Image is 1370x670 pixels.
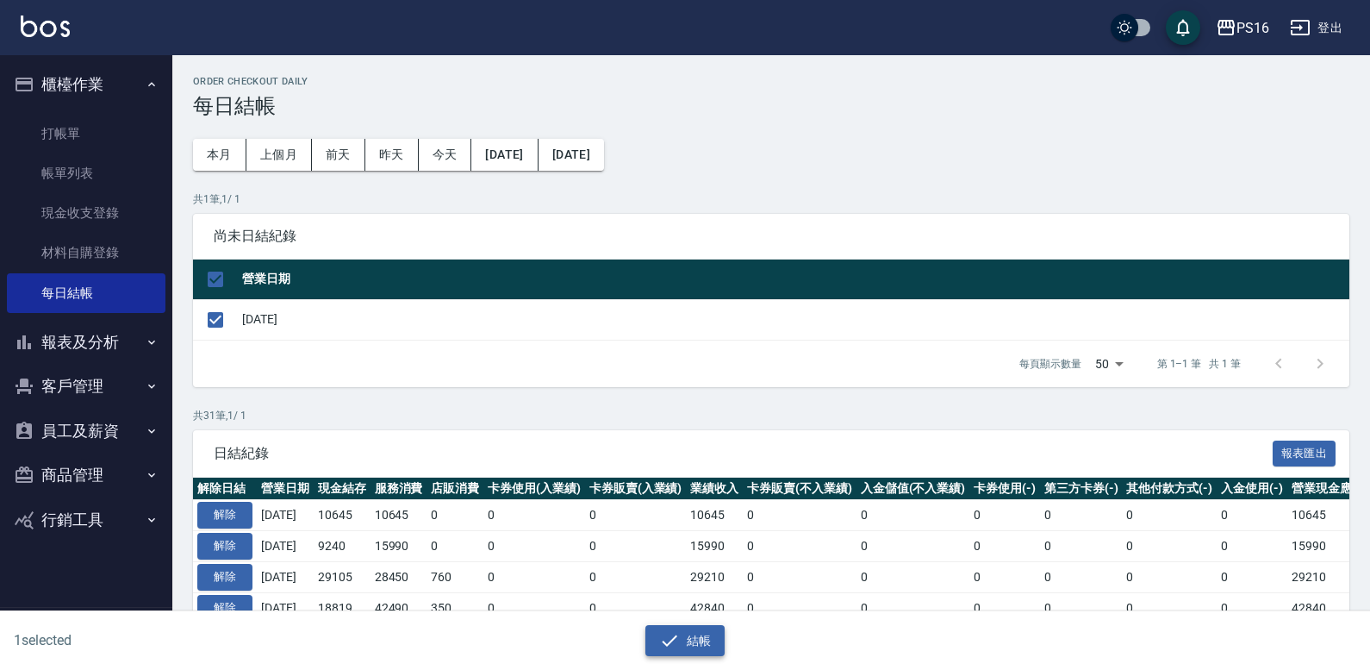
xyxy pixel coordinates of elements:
button: save [1166,10,1200,45]
button: 行銷工具 [7,498,165,542]
td: 0 [483,500,585,531]
td: [DATE] [238,299,1349,340]
td: 28450 [371,561,427,592]
th: 營業現金應收 [1287,478,1368,500]
td: 0 [1217,561,1287,592]
button: 結帳 [645,625,725,657]
td: 10645 [686,500,743,531]
th: 店販消費 [427,478,483,500]
td: 0 [1217,592,1287,623]
th: 卡券販賣(不入業績) [743,478,856,500]
th: 入金儲值(不入業績) [856,478,970,500]
th: 入金使用(-) [1217,478,1287,500]
th: 解除日結 [193,478,257,500]
td: 0 [743,500,856,531]
td: 0 [969,531,1040,562]
th: 業績收入 [686,478,743,500]
td: 10645 [314,500,371,531]
button: 櫃檯作業 [7,62,165,107]
td: 0 [483,592,585,623]
a: 材料自購登錄 [7,233,165,272]
button: 上個月 [246,139,312,171]
td: 0 [1217,500,1287,531]
td: 42840 [686,592,743,623]
h3: 每日結帳 [193,94,1349,118]
td: 0 [1122,531,1217,562]
span: 日結紀錄 [214,445,1273,462]
td: [DATE] [257,592,314,623]
th: 第三方卡券(-) [1040,478,1123,500]
button: 報表匯出 [1273,441,1336,467]
button: 解除 [197,502,252,529]
a: 每日結帳 [7,273,165,313]
td: [DATE] [257,531,314,562]
h6: 1 selected [14,629,339,651]
td: 9240 [314,531,371,562]
td: 0 [856,592,970,623]
p: 每頁顯示數量 [1019,356,1081,372]
td: 0 [585,531,687,562]
button: 前天 [312,139,365,171]
td: 0 [1122,500,1217,531]
td: 0 [1122,561,1217,592]
td: 0 [856,500,970,531]
td: 29105 [314,561,371,592]
td: 42840 [1287,592,1368,623]
th: 營業日期 [238,260,1349,300]
td: 10645 [371,500,427,531]
td: 0 [1122,592,1217,623]
td: [DATE] [257,500,314,531]
td: 0 [743,561,856,592]
button: 本月 [193,139,246,171]
th: 卡券使用(入業績) [483,478,585,500]
button: 商品管理 [7,453,165,498]
h2: Order checkout daily [193,76,1349,87]
td: 15990 [1287,531,1368,562]
td: 0 [856,561,970,592]
td: 0 [483,561,585,592]
td: 0 [743,531,856,562]
button: 報表及分析 [7,320,165,365]
td: 0 [969,561,1040,592]
td: 760 [427,561,483,592]
th: 卡券使用(-) [969,478,1040,500]
a: 現金收支登錄 [7,193,165,233]
p: 共 1 筆, 1 / 1 [193,191,1349,207]
th: 其他付款方式(-) [1122,478,1217,500]
td: 0 [1217,531,1287,562]
td: 0 [1040,500,1123,531]
td: 350 [427,592,483,623]
th: 營業日期 [257,478,314,500]
td: 0 [1040,592,1123,623]
td: 15990 [371,531,427,562]
div: PS16 [1236,17,1269,39]
a: 打帳單 [7,114,165,153]
button: 客戶管理 [7,364,165,409]
button: [DATE] [539,139,604,171]
p: 第 1–1 筆 共 1 筆 [1157,356,1241,372]
button: 昨天 [365,139,419,171]
td: 29210 [686,561,743,592]
button: 登出 [1283,12,1349,44]
button: PS16 [1209,10,1276,46]
td: 0 [585,500,687,531]
td: 0 [1040,531,1123,562]
button: 解除 [197,564,252,591]
th: 服務消費 [371,478,427,500]
p: 共 31 筆, 1 / 1 [193,408,1349,423]
button: 解除 [197,533,252,560]
td: 0 [483,531,585,562]
th: 卡券販賣(入業績) [585,478,687,500]
td: 0 [427,500,483,531]
td: 10645 [1287,500,1368,531]
button: 員工及薪資 [7,409,165,454]
img: Logo [21,16,70,37]
button: [DATE] [471,139,538,171]
td: 29210 [1287,561,1368,592]
td: 0 [856,531,970,562]
td: 18819 [314,592,371,623]
td: 0 [969,592,1040,623]
a: 帳單列表 [7,153,165,193]
th: 現金結存 [314,478,371,500]
td: [DATE] [257,561,314,592]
